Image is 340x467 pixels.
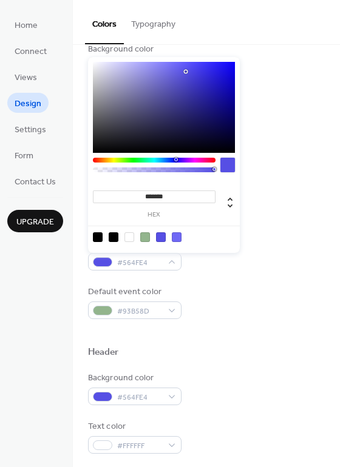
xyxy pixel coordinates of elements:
[172,232,182,242] div: rgb(111, 104, 245)
[16,216,54,229] span: Upgrade
[117,440,162,452] span: #FFFFFF
[15,45,47,58] span: Connect
[7,210,63,232] button: Upgrade
[117,257,162,269] span: #564FE4
[117,391,162,404] span: #564FE4
[15,150,33,163] span: Form
[15,124,46,136] span: Settings
[7,93,49,113] a: Design
[7,41,54,61] a: Connect
[156,232,166,242] div: rgb(86, 79, 228)
[7,67,44,87] a: Views
[88,372,179,385] div: Background color
[15,98,41,110] span: Design
[7,15,45,35] a: Home
[7,119,53,139] a: Settings
[93,212,216,218] label: hex
[88,286,179,298] div: Default event color
[117,305,162,318] span: #93B58D
[140,232,150,242] div: rgb(147, 181, 141)
[7,171,63,191] a: Contact Us
[88,43,179,56] div: Background color
[7,145,41,165] a: Form
[15,19,38,32] span: Home
[124,232,134,242] div: rgb(255, 255, 255)
[93,232,103,242] div: rgb(0, 0, 0)
[15,176,56,189] span: Contact Us
[109,232,118,242] div: rgb(2, 2, 2)
[88,346,119,359] div: Header
[88,420,179,433] div: Text color
[15,72,37,84] span: Views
